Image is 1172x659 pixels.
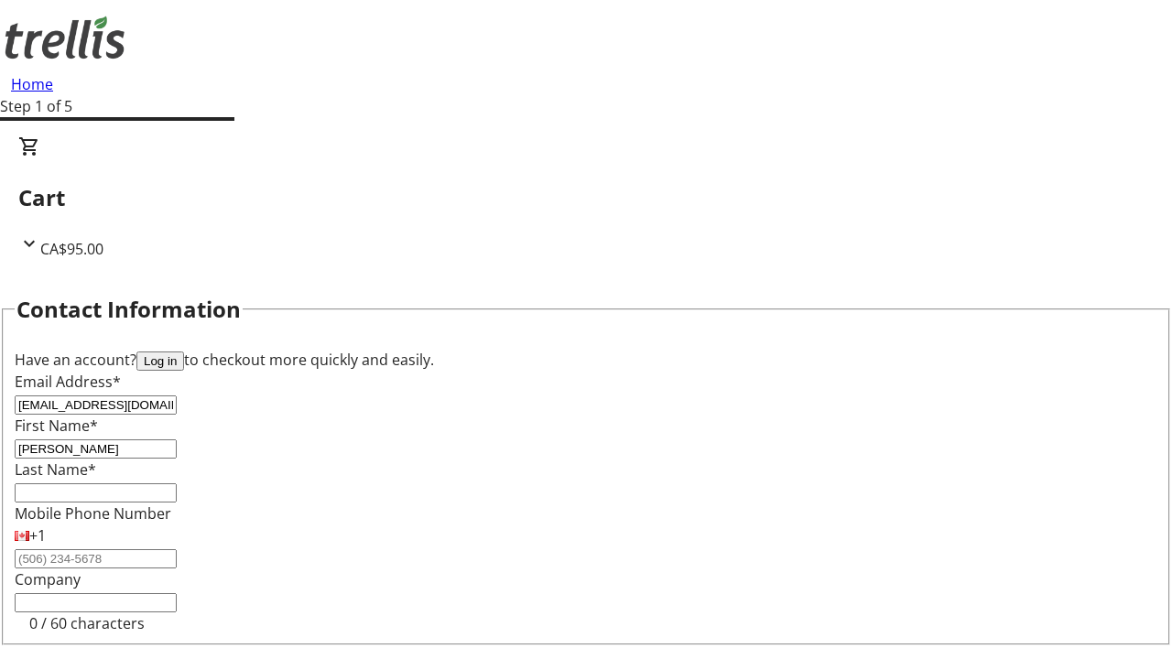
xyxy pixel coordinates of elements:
div: CartCA$95.00 [18,135,1154,260]
h2: Contact Information [16,293,241,326]
input: (506) 234-5678 [15,549,177,568]
label: Mobile Phone Number [15,503,171,524]
label: Last Name* [15,459,96,480]
tr-character-limit: 0 / 60 characters [29,613,145,633]
label: Email Address* [15,372,121,392]
button: Log in [136,351,184,371]
label: First Name* [15,416,98,436]
label: Company [15,569,81,589]
div: Have an account? to checkout more quickly and easily. [15,349,1157,371]
span: CA$95.00 [40,239,103,259]
h2: Cart [18,181,1154,214]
